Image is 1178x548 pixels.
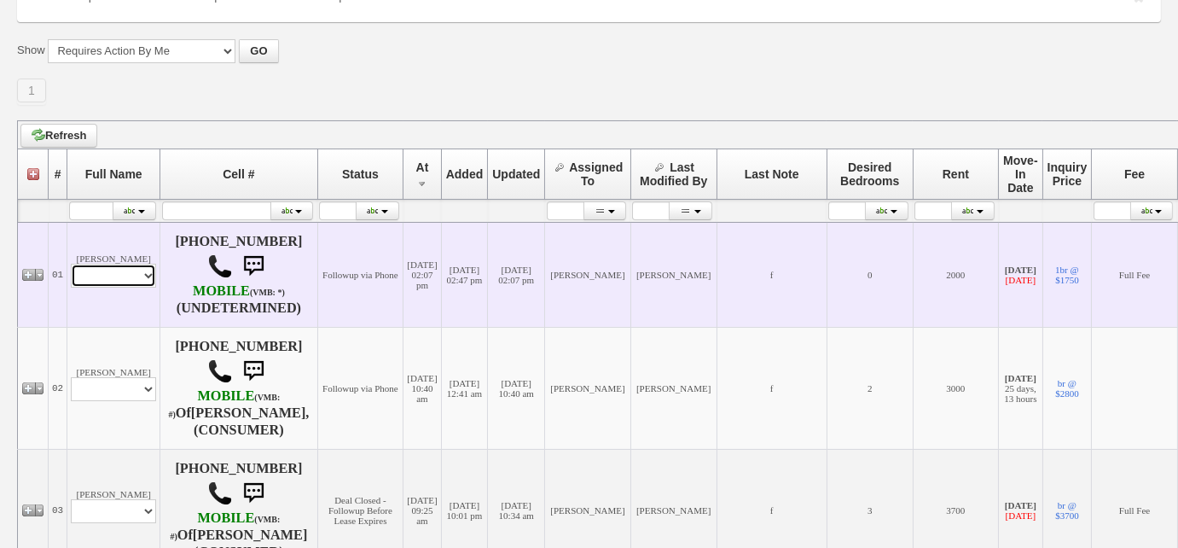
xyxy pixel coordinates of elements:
td: 2 [827,327,913,449]
td: [PERSON_NAME] [630,327,717,449]
img: sms.png [236,354,270,388]
td: [DATE] 12:41 am [441,327,488,449]
span: Status [342,167,379,181]
th: # [49,149,67,199]
td: Followup via Phone [317,222,403,327]
td: f [717,327,827,449]
img: sms.png [236,476,270,510]
b: Verizon Wireless [193,283,285,299]
span: At [416,160,429,174]
a: 1br @ $1750 [1055,265,1079,285]
font: [DATE] [1006,510,1036,521]
img: call.png [207,359,233,384]
span: Cell # [223,167,254,181]
td: 01 [49,222,67,327]
img: call.png [207,254,233,279]
td: [DATE] 10:40 am [488,327,545,449]
td: 3000 [913,327,999,449]
a: 1 [17,79,46,102]
b: [PERSON_NAME] [193,528,308,543]
td: [DATE] 10:40 am [403,327,441,449]
span: Inquiry Price [1047,160,1088,188]
font: (VMB: *) [250,288,285,297]
h4: [PHONE_NUMBER] (UNDETERMINED) [164,234,313,316]
label: Show [17,43,45,58]
span: Desired Bedrooms [840,160,899,188]
td: 25 days, 13 hours [999,327,1042,449]
td: [DATE] 02:07 pm [403,222,441,327]
td: f [717,222,827,327]
a: Refresh [20,124,97,148]
td: [DATE] 02:07 pm [488,222,545,327]
font: (VMB: #) [170,515,280,541]
td: 2000 [913,222,999,327]
td: 02 [49,327,67,449]
span: Fee [1124,167,1145,181]
td: Followup via Phone [317,327,403,449]
span: Full Name [85,167,142,181]
td: [PERSON_NAME] [545,222,631,327]
font: [DATE] [1006,275,1036,285]
b: [PERSON_NAME], [191,405,310,421]
button: GO [239,39,278,63]
span: Rent [943,167,969,181]
td: [PERSON_NAME] [545,327,631,449]
b: T-Mobile USA, Inc. [170,510,280,543]
a: br @ $2800 [1055,378,1079,399]
font: MOBILE [198,510,255,526]
td: [DATE] 02:47 pm [441,222,488,327]
span: Move-In Date [1003,154,1037,195]
td: Full Fee [1092,222,1178,327]
font: MOBILE [198,388,255,404]
img: sms.png [236,249,270,283]
td: [PERSON_NAME] [67,222,160,327]
td: [PERSON_NAME] [630,222,717,327]
font: (VMB: #) [168,393,280,419]
span: Assigned To [569,160,623,188]
b: [DATE] [1005,500,1036,510]
b: [DATE] [1005,373,1036,383]
h4: [PHONE_NUMBER] Of (CONSUMER) [164,339,313,438]
b: [DATE] [1005,265,1036,275]
td: 0 [827,222,913,327]
span: Last Modified By [640,160,707,188]
td: [PERSON_NAME] [67,327,160,449]
img: call.png [207,481,233,506]
b: T-Mobile USA, Inc. [168,388,280,421]
font: MOBILE [193,283,250,299]
a: br @ $3700 [1055,500,1079,521]
span: Updated [492,167,540,181]
span: Added [446,167,484,181]
span: Last Note [745,167,799,181]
